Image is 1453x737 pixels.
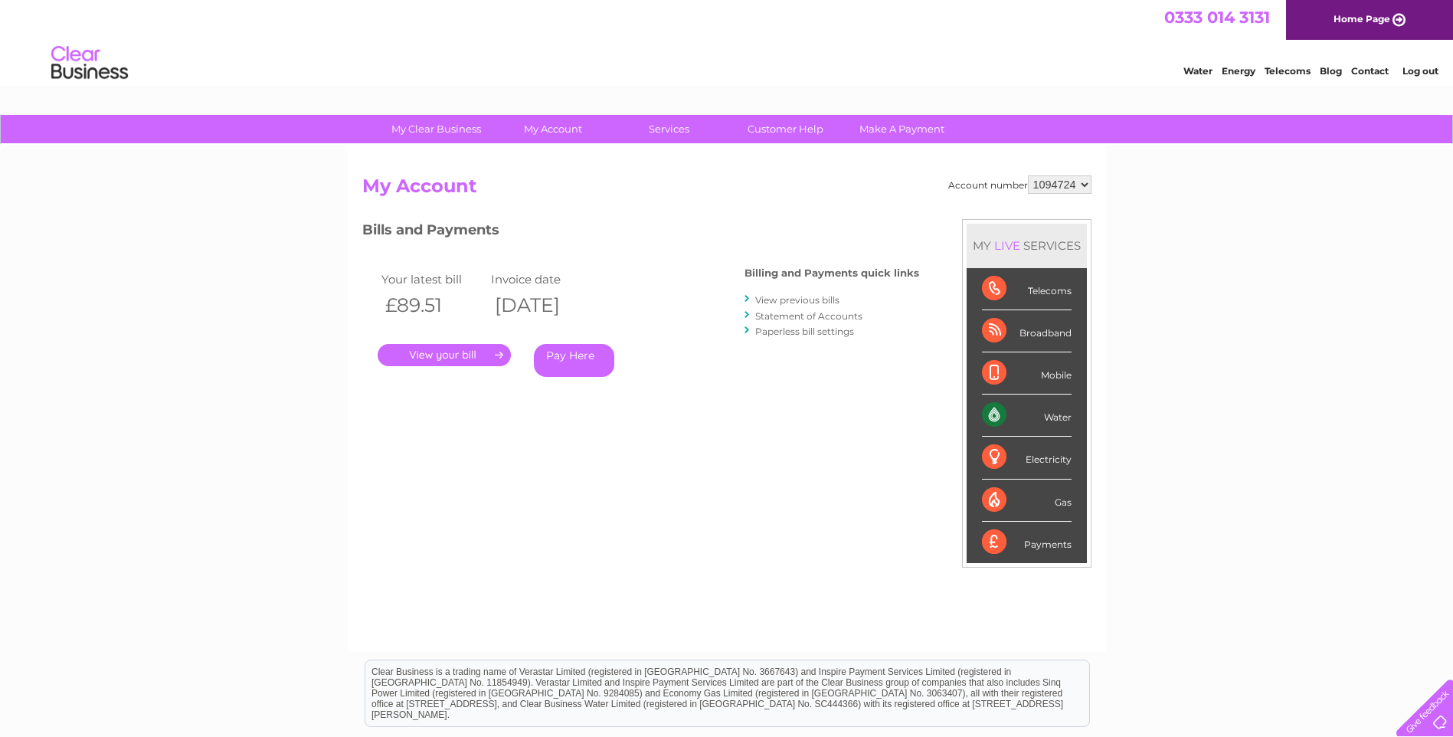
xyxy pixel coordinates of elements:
[948,175,1091,194] div: Account number
[487,269,597,290] td: Invoice date
[982,268,1072,310] div: Telecoms
[1402,65,1438,77] a: Log out
[378,344,511,366] a: .
[744,267,919,279] h4: Billing and Payments quick links
[51,40,129,87] img: logo.png
[1183,65,1212,77] a: Water
[365,8,1089,74] div: Clear Business is a trading name of Verastar Limited (registered in [GEOGRAPHIC_DATA] No. 3667643...
[1320,65,1342,77] a: Blog
[1222,65,1255,77] a: Energy
[362,219,919,246] h3: Bills and Payments
[722,115,849,143] a: Customer Help
[378,269,488,290] td: Your latest bill
[967,224,1087,267] div: MY SERVICES
[378,290,488,321] th: £89.51
[839,115,965,143] a: Make A Payment
[755,294,839,306] a: View previous bills
[362,175,1091,205] h2: My Account
[1351,65,1389,77] a: Contact
[755,326,854,337] a: Paperless bill settings
[982,480,1072,522] div: Gas
[534,344,614,377] a: Pay Here
[1265,65,1311,77] a: Telecoms
[487,290,597,321] th: [DATE]
[606,115,732,143] a: Services
[991,238,1023,253] div: LIVE
[755,310,862,322] a: Statement of Accounts
[982,522,1072,563] div: Payments
[489,115,616,143] a: My Account
[1164,8,1270,27] a: 0333 014 3131
[982,310,1072,352] div: Broadband
[373,115,499,143] a: My Clear Business
[982,395,1072,437] div: Water
[982,437,1072,479] div: Electricity
[982,352,1072,395] div: Mobile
